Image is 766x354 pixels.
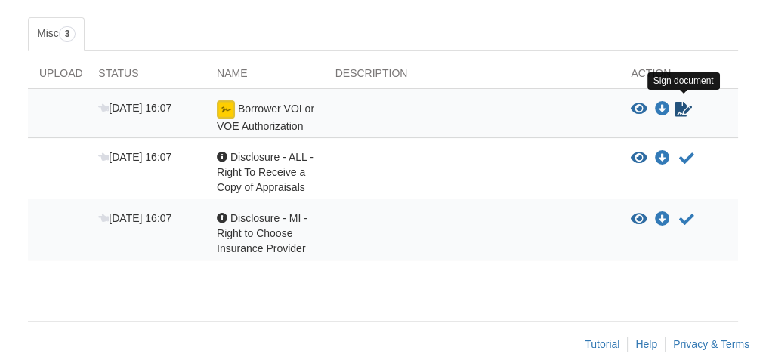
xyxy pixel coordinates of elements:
[674,100,693,119] a: Sign Form
[619,66,738,88] div: Action
[655,214,670,226] a: Download Disclosure - MI - Right to Choose Insurance Provider
[98,151,171,163] span: [DATE] 16:07
[205,66,324,88] div: Name
[585,338,619,350] a: Tutorial
[98,212,171,224] span: [DATE] 16:07
[98,102,171,114] span: [DATE] 16:07
[217,100,235,119] img: Ready for you to esign
[217,212,307,254] span: Disclosure - MI - Right to Choose Insurance Provider
[28,66,87,88] div: Upload
[655,152,670,165] a: Download Disclosure - ALL - Right To Receive a Copy of Appraisals
[217,103,314,132] span: Borrower VOI or VOE Authorization
[28,17,85,51] a: Misc
[217,151,314,193] span: Disclosure - ALL - Right To Receive a Copy of Appraisals
[655,103,670,115] a: Download Borrower VOI or VOE Authorization
[678,149,696,168] button: Acknowledge receipt of document
[673,338,749,350] a: Privacy & Terms
[631,212,647,227] button: View Disclosure - MI - Right to Choose Insurance Provider
[324,66,620,88] div: Description
[87,66,205,88] div: Status
[678,211,696,229] button: Acknowledge receipt of document
[631,102,647,117] button: View Borrower VOI or VOE Authorization
[59,26,76,42] span: 3
[631,151,647,166] button: View Disclosure - ALL - Right To Receive a Copy of Appraisals
[635,338,657,350] a: Help
[647,72,720,90] div: Sign document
